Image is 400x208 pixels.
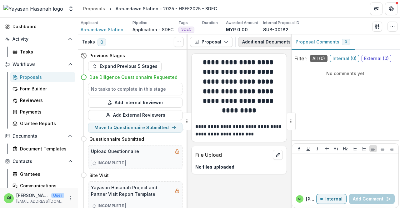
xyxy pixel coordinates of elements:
p: MYR 0.00 [226,26,248,33]
button: Add Comment [349,194,395,204]
div: Qistina Izahan [298,197,301,200]
div: Areumdawo Station - 2025 - HSEF2025 - SDEC [116,5,217,12]
h4: Previous Stages [89,52,125,59]
p: Applicant [81,20,98,26]
span: Documents [12,134,65,139]
a: Dashboard [2,21,75,32]
div: Tasks [20,48,70,55]
p: SUB-00182 [263,26,288,33]
a: Reviewers [10,95,75,105]
button: Open Documents [2,131,75,141]
p: Pipeline [132,20,147,26]
p: Incomplete [97,160,124,166]
button: Add External Reviewers [88,110,182,120]
button: Heading 1 [332,145,340,152]
p: [PERSON_NAME] [306,196,316,202]
button: Partners [370,3,382,15]
h4: Site Visit [89,172,109,179]
button: Bold [295,145,303,152]
div: Dashboard [12,23,70,30]
a: Proposals [81,4,107,13]
button: More [67,195,74,202]
span: SDEC [181,27,192,32]
span: Internal ( 0 ) [330,55,359,62]
button: Expand Previous 5 Stages [88,61,162,71]
button: Get Help [385,3,397,15]
span: Activity [12,37,65,42]
div: Proposals [83,5,105,12]
a: Grantees [10,169,75,179]
span: 0 [345,40,347,44]
div: Form Builder [20,85,70,92]
span: All ( 0 ) [310,55,327,62]
button: Internal [316,194,347,204]
a: Form Builder [10,84,75,94]
button: Toggle View Cancelled Tasks [174,37,184,47]
p: [EMAIL_ADDRESS][DOMAIN_NAME] [16,199,64,204]
div: Grantees [20,171,70,177]
p: No files uploaded [195,164,283,170]
h4: Questionnaire Submitted [89,136,144,142]
a: Tasks [10,47,75,57]
a: Communications [10,180,75,191]
button: Strike [323,145,331,152]
button: Underline [304,145,312,152]
button: Open entity switcher [67,3,75,15]
span: 0 [97,38,106,46]
button: Align Right [388,145,395,152]
img: Yayasan Hasanah logo [3,5,63,13]
a: Proposals [10,72,75,82]
p: [PERSON_NAME] [16,192,49,199]
p: Application - SDEC [132,26,173,33]
a: Areumdawo Station Enterprise [81,26,127,33]
button: Proposal [190,37,233,47]
span: External ( 0 ) [362,55,391,62]
button: Open Workflows [2,59,75,69]
button: Bullet List [351,145,358,152]
p: Duration [202,20,218,26]
h5: No tasks to complete in this stage [91,86,180,92]
p: Internal [325,196,342,202]
button: Align Center [379,145,386,152]
h5: Upload Questionnaire [91,148,139,155]
div: Communications [20,182,70,189]
a: Grantee Reports [10,118,75,129]
div: Payments [20,109,70,115]
div: Proposals [20,74,70,80]
div: Grantee Reports [20,120,70,127]
h5: Yayasan Hasanah Project and Partner Visit Report Template [91,184,172,197]
div: Reviewers [20,97,70,104]
button: Additional Documents Request [238,37,329,47]
button: edit [273,150,283,160]
p: Awarded Amount [226,20,258,26]
span: Contacts [12,159,65,164]
button: Open Contacts [2,156,75,166]
div: Qistina Izahan [7,196,11,200]
button: Ordered List [360,145,367,152]
h4: Due Diligence Questionnaire Requested [89,74,177,80]
p: Internal Proposal ID [263,20,299,26]
button: Italicize [314,145,321,152]
button: Open Activity [2,34,75,44]
p: Tags [178,20,188,26]
div: Document Templates [20,145,70,152]
button: Align Left [369,145,377,152]
nav: breadcrumb [81,4,219,13]
h3: Tasks [82,39,95,45]
p: No comments yet [294,70,396,77]
a: Payments [10,107,75,117]
p: File Upload [195,151,270,159]
span: Workflows [12,62,65,67]
a: Document Templates [10,144,75,154]
button: Move to Questionnaire Submitted [88,123,182,133]
button: Add Internal Reviewer [88,98,182,108]
p: User [51,193,64,198]
button: Proposal Comments [291,34,355,50]
button: Heading 2 [342,145,349,152]
p: Filter: [294,55,307,62]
